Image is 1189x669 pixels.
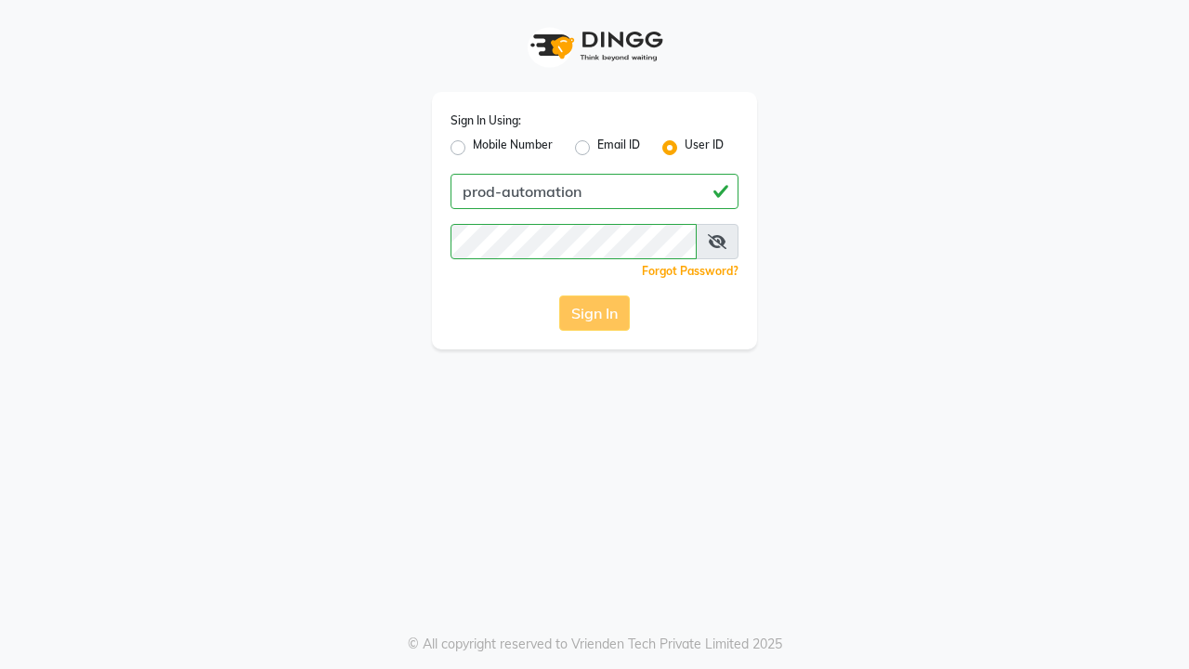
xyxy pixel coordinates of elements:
[473,137,553,159] label: Mobile Number
[642,264,738,278] a: Forgot Password?
[520,19,669,73] img: logo1.svg
[451,224,697,259] input: Username
[685,137,724,159] label: User ID
[597,137,640,159] label: Email ID
[451,112,521,129] label: Sign In Using:
[451,174,738,209] input: Username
